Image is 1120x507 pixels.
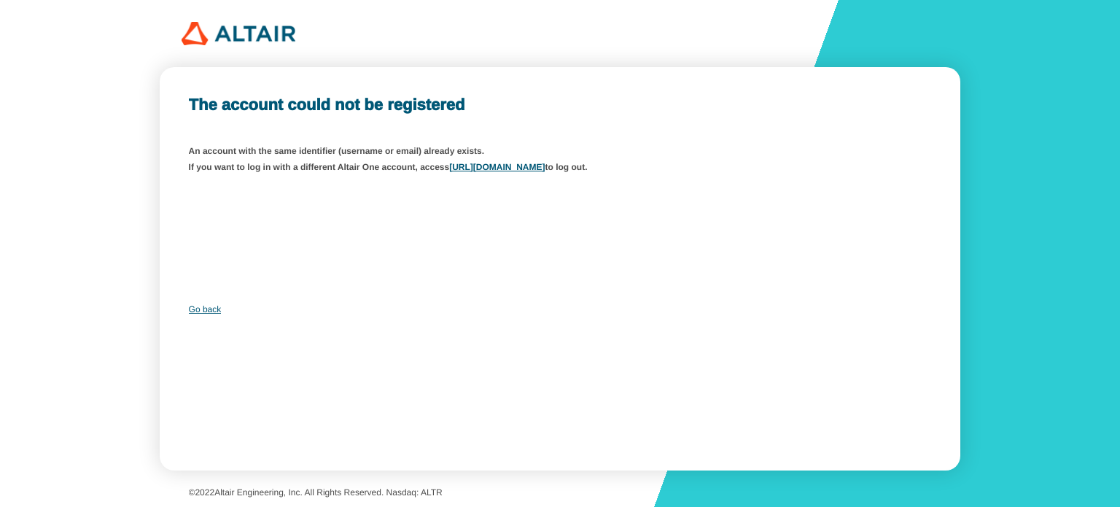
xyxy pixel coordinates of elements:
[189,304,222,314] a: Go back
[189,163,932,173] unity-section: If you want to log in with a different Altair One account, access to log out.
[189,147,932,157] unity-section: An account with the same identifier (username or email) already exists.
[189,96,932,114] unity-typography: The account could not be registered
[182,22,295,45] img: 320px-Altair_logo.png
[449,163,545,173] a: [URL][DOMAIN_NAME]
[195,487,214,498] span: 2022
[189,488,932,498] p: © Altair Engineering, Inc. All Rights Reserved. Nasdaq: ALTR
